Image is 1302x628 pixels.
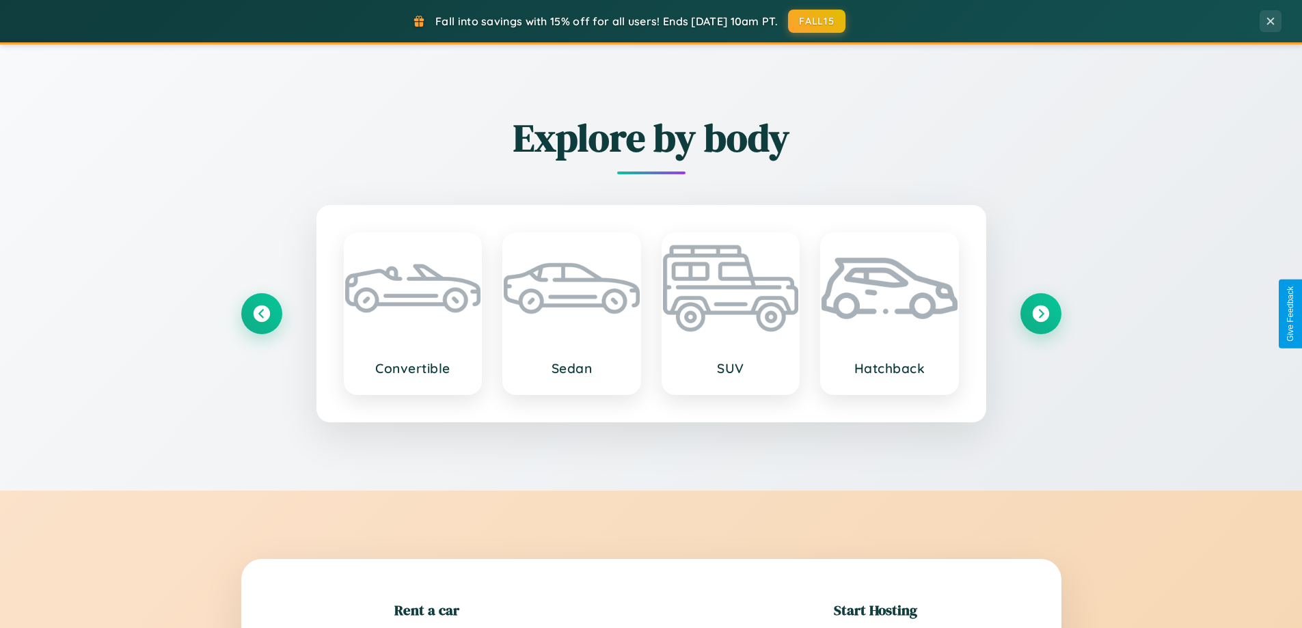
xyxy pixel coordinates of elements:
[517,360,626,377] h3: Sedan
[677,360,785,377] h3: SUV
[1286,286,1295,342] div: Give Feedback
[835,360,944,377] h3: Hatchback
[834,600,917,620] h2: Start Hosting
[394,600,459,620] h2: Rent a car
[359,360,467,377] h3: Convertible
[241,111,1061,164] h2: Explore by body
[435,14,778,28] span: Fall into savings with 15% off for all users! Ends [DATE] 10am PT.
[788,10,845,33] button: FALL15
